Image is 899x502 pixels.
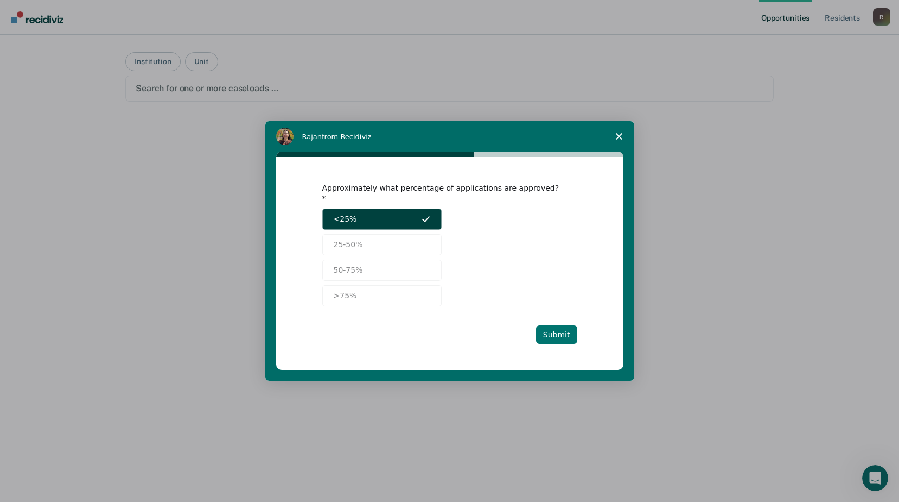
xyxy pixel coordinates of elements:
[302,133,322,141] span: Rajan
[334,239,363,250] span: 25-50%
[334,214,357,225] span: <25%
[322,209,442,230] button: <25%
[536,325,577,344] button: Submit
[322,260,442,281] button: 50-75%
[322,133,372,141] span: from Recidiviz
[604,121,634,152] span: Close survey
[322,285,442,306] button: >75%
[334,265,363,276] span: 50-75%
[334,290,357,302] span: >75%
[276,128,294,145] img: Profile image for Rajan
[322,234,442,255] button: 25-50%
[322,183,561,203] div: Approximately what percentage of applications are approved?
